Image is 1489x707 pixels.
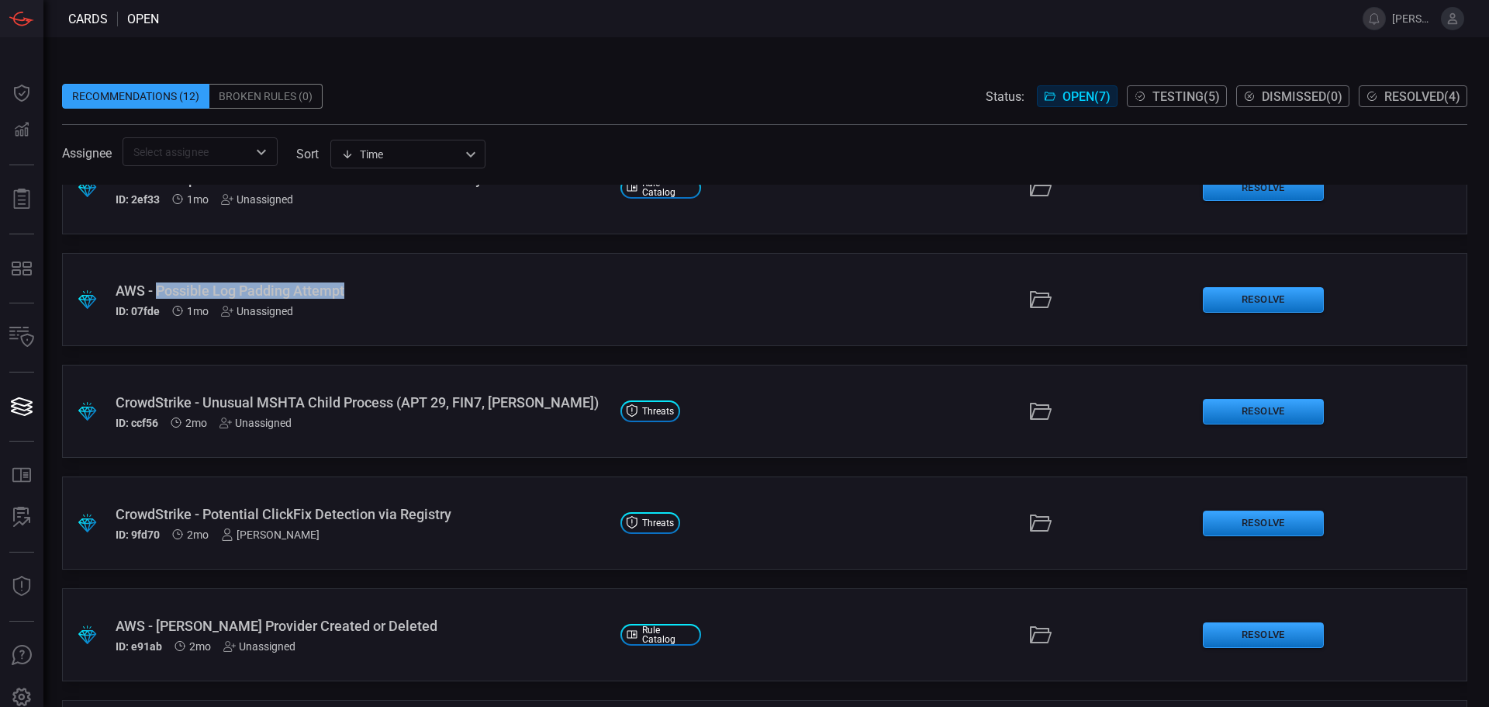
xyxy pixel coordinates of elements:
button: ALERT ANALYSIS [3,499,40,536]
h5: ID: 2ef33 [116,193,160,206]
span: Jul 09, 2025 1:36 PM [187,529,209,541]
div: Recommendations (12) [62,84,209,109]
h5: ID: ccf56 [116,417,158,429]
div: AWS - SAML Provider Created or Deleted [116,618,608,634]
button: Resolve [1203,175,1324,201]
button: Resolve [1203,287,1324,313]
span: Jul 16, 2025 5:21 PM [187,305,209,317]
div: CrowdStrike - Potential ClickFix Detection via Registry [116,506,608,522]
button: Open(7) [1037,85,1118,107]
div: Time [341,147,461,162]
span: Jul 16, 2025 5:21 PM [187,193,209,206]
button: Resolve [1203,622,1324,648]
button: Inventory [3,319,40,356]
button: Resolved(4) [1359,85,1467,107]
div: Unassigned [219,417,292,429]
button: Detections [3,112,40,149]
span: Open ( 7 ) [1062,89,1111,104]
button: Threat Intelligence [3,568,40,605]
h5: ID: 07fde [116,305,160,317]
div: Unassigned [223,640,295,653]
button: Resolve [1203,399,1324,425]
button: Reports [3,181,40,218]
span: Jul 09, 2025 1:13 PM [189,640,211,653]
span: Cards [68,12,108,26]
label: sort [296,147,319,161]
div: Unassigned [221,305,293,317]
span: [PERSON_NAME].jadhav [1392,12,1435,25]
button: Resolve [1203,511,1324,536]
button: Rule Catalog [3,457,40,494]
div: Broken Rules (0) [209,84,323,109]
button: Ask Us A Question [3,637,40,674]
div: AWS - Possible Log Padding Attempt [116,282,608,299]
span: Rule Catalog [642,626,695,644]
button: Open [250,141,272,163]
span: Threats [642,407,674,416]
div: [PERSON_NAME] [221,529,320,541]
button: Testing(5) [1127,85,1227,107]
input: Select assignee [127,142,247,161]
span: Assignee [62,146,112,161]
span: Rule Catalog [642,178,695,197]
span: Resolved ( 4 ) [1384,89,1460,104]
h5: ID: 9fd70 [116,529,160,541]
button: Dismissed(0) [1236,85,1349,107]
button: MITRE - Detection Posture [3,250,40,287]
span: Dismissed ( 0 ) [1262,89,1342,104]
span: Status: [986,89,1024,104]
div: Unassigned [221,193,293,206]
span: Threats [642,518,674,528]
button: Dashboard [3,75,40,112]
button: Cards [3,388,40,425]
span: Jul 09, 2025 1:38 PM [185,417,207,429]
span: Testing ( 5 ) [1152,89,1220,104]
span: open [127,12,159,26]
h5: ID: e91ab [116,640,162,653]
div: CrowdStrike - Unusual MSHTA Child Process (APT 29, FIN7, Muddy Waters) [116,394,608,411]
